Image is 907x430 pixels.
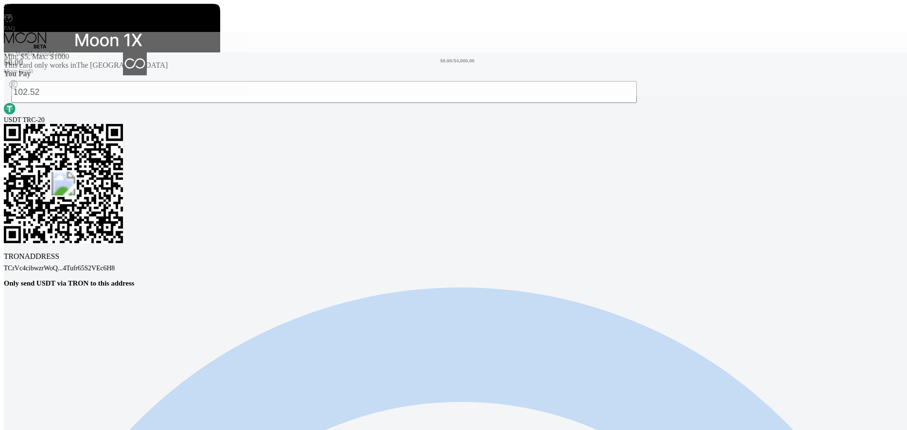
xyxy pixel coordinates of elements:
[4,13,13,20] div: EN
